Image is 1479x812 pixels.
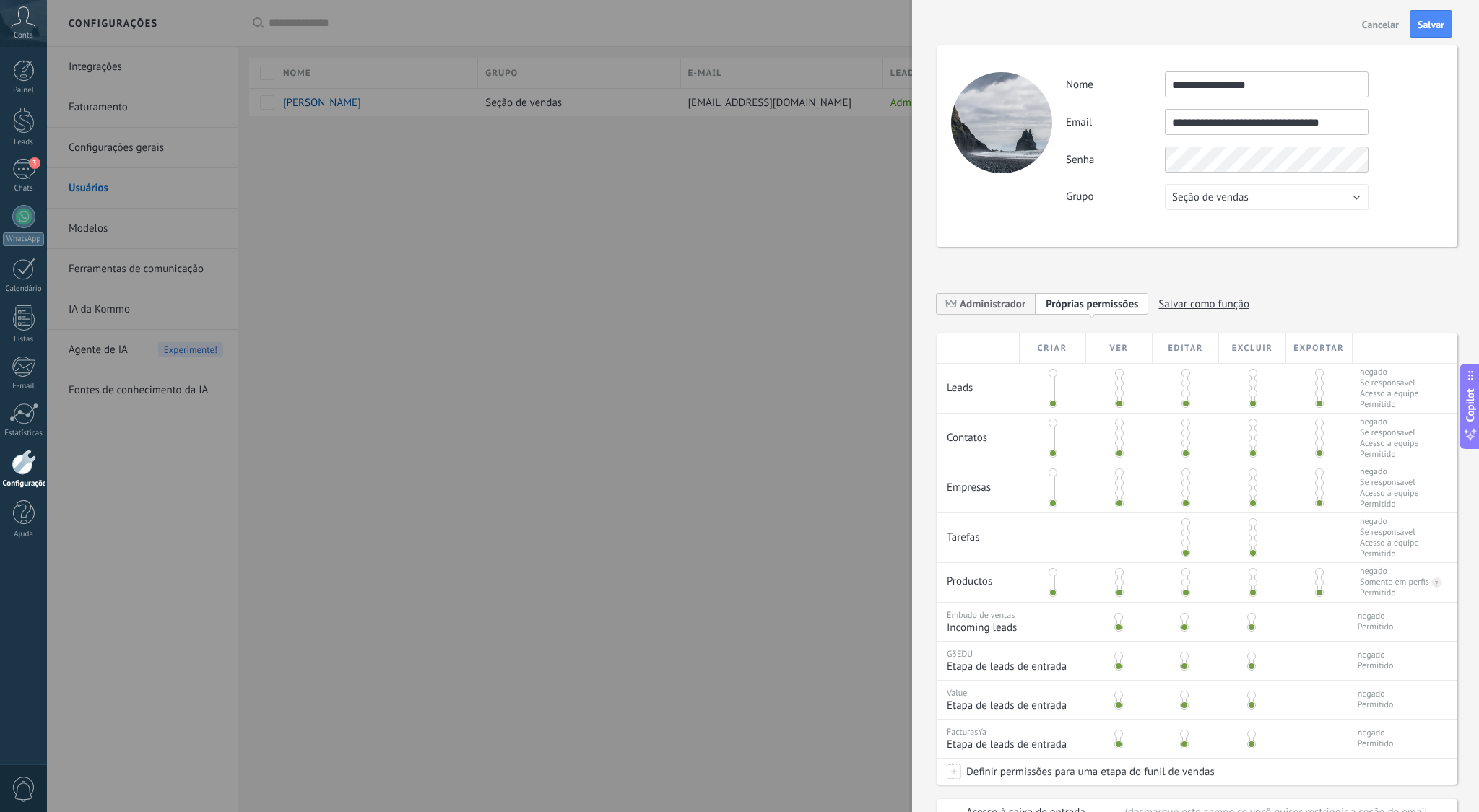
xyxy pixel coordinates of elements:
span: Acesso à equipe [1360,538,1419,549]
span: Se responsável [1360,377,1419,388]
div: Editar [1153,333,1219,363]
label: Grupo [1066,190,1165,204]
div: Excluir [1219,333,1285,363]
span: Permitido [1358,660,1394,671]
div: Configurações [3,479,45,489]
div: Estatísticas [3,429,45,438]
span: Embudo de ventas [947,610,1015,621]
span: Administrador [937,292,1036,315]
span: negado [1360,516,1419,527]
div: Permitido [1360,588,1396,598]
span: Se responsável [1360,477,1419,488]
span: Permitido [1360,449,1419,460]
div: WhatsApp [3,232,44,246]
span: Etapa de leads de entrada [947,738,1081,751]
span: Etapa de leads de entrada [947,660,1081,673]
span: negado [1360,367,1419,377]
span: Copilot [1463,388,1478,422]
span: Salvar [1418,19,1444,30]
div: Somente em perfis [1360,577,1429,588]
div: Empresas [937,463,1020,502]
button: Salvar [1410,10,1452,38]
span: negado [1360,466,1419,477]
button: Seção de vendas [1165,184,1369,210]
span: Permitido [1360,399,1419,410]
div: negado [1360,566,1387,577]
span: negado [1360,416,1419,427]
label: Senha [1066,153,1165,167]
div: Contatos [937,414,1020,452]
span: Permitido [1358,738,1394,749]
div: ? [1431,577,1439,588]
span: Acesso à equipe [1360,438,1419,449]
span: Etapa de leads de entrada [947,699,1081,712]
label: Nome [1066,78,1165,92]
span: Salvar como função [1158,293,1249,315]
span: negado [1358,728,1394,738]
span: negado [1358,650,1394,660]
label: Email [1066,115,1165,129]
span: Value [947,688,967,699]
span: Conta [14,31,33,40]
div: Calendário [3,284,45,294]
span: 3 [29,157,40,169]
span: Se responsável [1360,427,1419,438]
div: Productos [937,563,1020,595]
div: Criar [1020,333,1086,363]
span: negado [1358,689,1394,699]
span: Add new role [1036,292,1148,315]
span: Acesso à equipe [1360,388,1419,399]
span: Permitido [1358,621,1394,632]
div: Ajuda [3,530,45,539]
span: Se responsável [1360,527,1419,538]
span: G3EDU [947,649,973,660]
span: Acesso à equipe [1360,488,1419,499]
span: Permitido [1360,549,1419,559]
span: Incoming leads [947,621,1081,634]
div: Tarefas [937,513,1020,551]
span: Administrador [960,297,1025,311]
div: Leads [3,138,45,147]
div: E-mail [3,382,45,391]
div: Painel [3,86,45,95]
span: negado [1358,611,1394,621]
span: Próprias permissões [1046,297,1138,311]
span: Permitido [1358,699,1394,710]
div: Chats [3,184,45,193]
div: Exportar [1286,333,1353,363]
span: Seção de vendas [1172,191,1249,204]
div: Leads [937,364,1020,402]
div: Ver [1086,333,1153,363]
span: FacturasYa [947,727,986,738]
div: Listas [3,335,45,344]
span: Permitido [1360,499,1419,510]
span: Definir permissões para uma etapa do funil de vendas [961,759,1215,785]
span: Cancelar [1362,19,1399,30]
button: Cancelar [1356,12,1405,35]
